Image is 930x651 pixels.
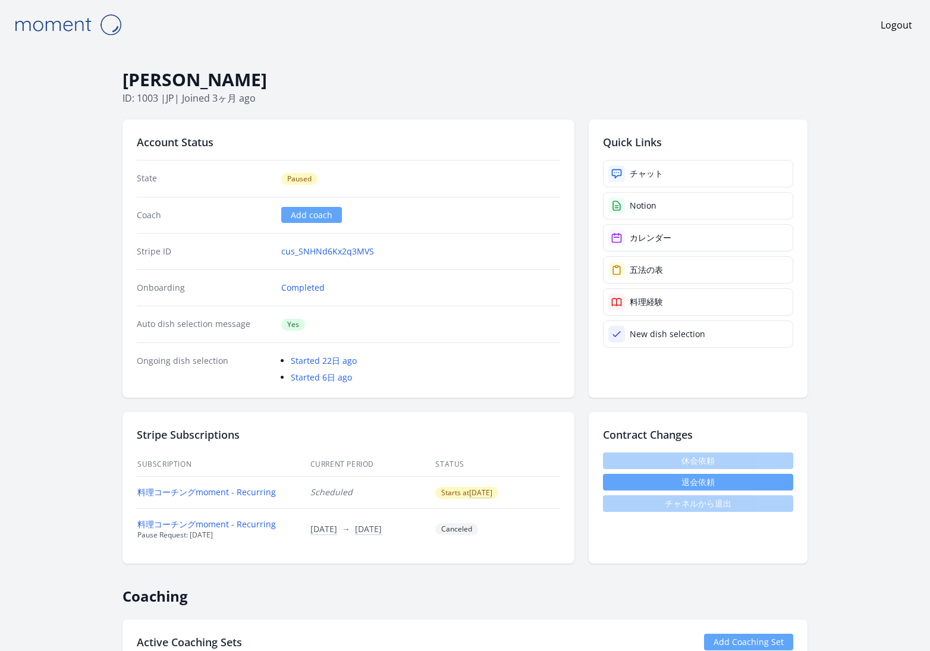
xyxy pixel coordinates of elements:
[137,209,272,221] dt: Coach
[603,160,793,187] a: チャット
[137,486,276,498] a: 料理コーチングmoment - Recurring
[310,523,337,535] button: [DATE]
[281,173,318,185] span: Paused
[137,134,560,150] h2: Account Status
[122,91,808,105] p: ID: 1003 | | Joined 3ヶ月 ago
[603,452,793,469] span: 休会依頼
[137,172,272,185] dt: State
[137,426,560,443] h2: Stripe Subscriptions
[137,318,272,331] dt: Auto dish selection message
[603,426,793,443] h2: Contract Changes
[435,523,478,535] span: Canceled
[630,264,663,276] div: 五法の表
[469,488,492,498] button: [DATE]
[630,168,663,180] div: チャット
[137,530,296,540] div: Pause Request: [DATE]
[342,523,350,534] span: →
[881,18,912,32] a: Logout
[291,355,357,366] a: Started 22日 ago
[137,282,272,294] dt: Onboarding
[355,523,382,535] button: [DATE]
[291,372,352,383] a: Started 6日 ago
[166,92,174,105] span: jp
[122,578,808,605] h2: Coaching
[603,224,793,251] a: カレンダー
[281,319,305,331] span: Yes
[137,355,272,383] dt: Ongoing dish selection
[603,495,793,512] span: チャネルから退出
[310,452,435,477] th: Current Period
[137,246,272,257] dt: Stripe ID
[603,474,793,490] button: 退会依頼
[603,192,793,219] a: Notion
[137,634,242,650] h2: Active Coaching Sets
[630,296,663,308] div: 料理経験
[603,320,793,348] a: New dish selection
[603,288,793,316] a: 料理経験
[435,487,498,499] span: Starts at
[603,134,793,150] h2: Quick Links
[281,282,325,294] a: Completed
[630,328,705,340] div: New dish selection
[8,10,127,40] img: Moment
[630,232,671,244] div: カレンダー
[281,246,374,257] a: cus_SNHNd6Kx2q3MVS
[137,518,276,530] a: 料理コーチングmoment - Recurring
[704,634,793,650] a: Add Coaching Set
[310,486,353,498] span: Scheduled
[603,256,793,284] a: 五法の表
[435,452,560,477] th: Status
[281,207,342,223] a: Add coach
[122,68,808,91] h1: [PERSON_NAME]
[137,452,310,477] th: Subscription
[630,200,656,212] div: Notion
